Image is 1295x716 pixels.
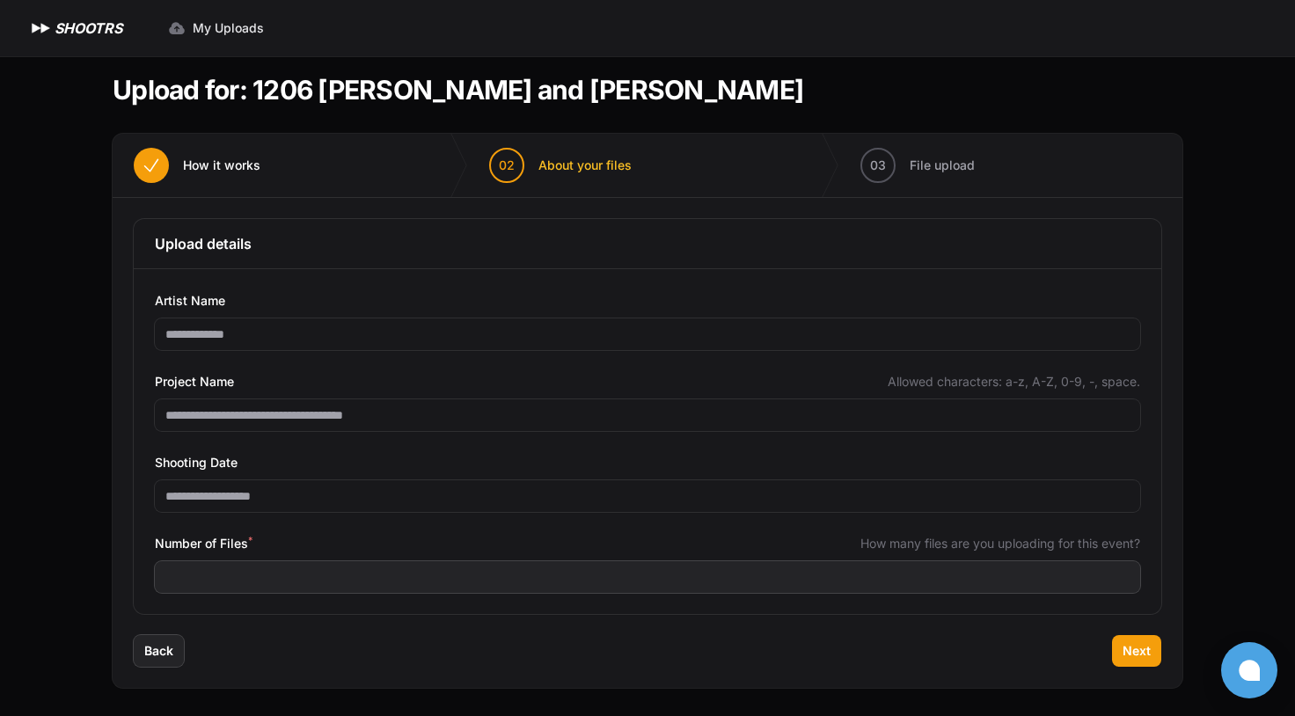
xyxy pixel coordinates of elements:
[134,635,184,667] button: Back
[193,19,264,37] span: My Uploads
[1221,642,1277,698] button: Open chat window
[860,535,1140,552] span: How many files are you uploading for this event?
[155,533,252,554] span: Number of Files
[55,18,122,39] h1: SHOOTRS
[157,12,274,44] a: My Uploads
[183,157,260,174] span: How it works
[468,134,653,197] button: 02 About your files
[155,290,225,311] span: Artist Name
[1112,635,1161,667] button: Next
[113,74,803,106] h1: Upload for: 1206 [PERSON_NAME] and [PERSON_NAME]
[839,134,996,197] button: 03 File upload
[910,157,975,174] span: File upload
[144,642,173,660] span: Back
[155,371,234,392] span: Project Name
[538,157,632,174] span: About your files
[499,157,515,174] span: 02
[888,373,1140,391] span: Allowed characters: a-z, A-Z, 0-9, -, space.
[28,18,122,39] a: SHOOTRS SHOOTRS
[113,134,282,197] button: How it works
[155,233,1140,254] h3: Upload details
[1123,642,1151,660] span: Next
[28,18,55,39] img: SHOOTRS
[870,157,886,174] span: 03
[155,452,238,473] span: Shooting Date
